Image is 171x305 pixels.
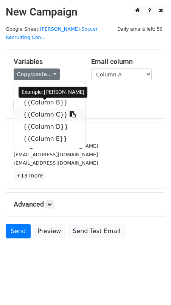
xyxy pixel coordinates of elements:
[14,109,85,121] a: {{Column C}}
[19,87,87,98] div: Example: [PERSON_NAME]
[33,224,66,238] a: Preview
[14,133,85,145] a: {{Column E}}
[115,25,165,33] span: Daily emails left: 50
[14,200,157,209] h5: Advanced
[14,160,98,166] small: [EMAIL_ADDRESS][DOMAIN_NAME]
[14,143,98,149] small: [EMAIL_ADDRESS][DOMAIN_NAME]
[14,96,85,109] a: {{Column B}}
[14,171,45,181] a: +13 more
[115,26,165,32] a: Daily emails left: 50
[14,58,80,66] h5: Variables
[6,26,98,40] a: [PERSON_NAME] Soccer Recruiting Con...
[14,121,85,133] a: {{Column D}}
[68,224,125,238] a: Send Test Email
[14,152,98,157] small: [EMAIL_ADDRESS][DOMAIN_NAME]
[6,26,98,40] small: Google Sheet:
[14,84,85,96] a: {{Column A}}
[6,224,31,238] a: Send
[14,68,60,80] a: Copy/paste...
[133,269,171,305] iframe: Chat Widget
[6,6,165,19] h2: New Campaign
[91,58,157,66] h5: Email column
